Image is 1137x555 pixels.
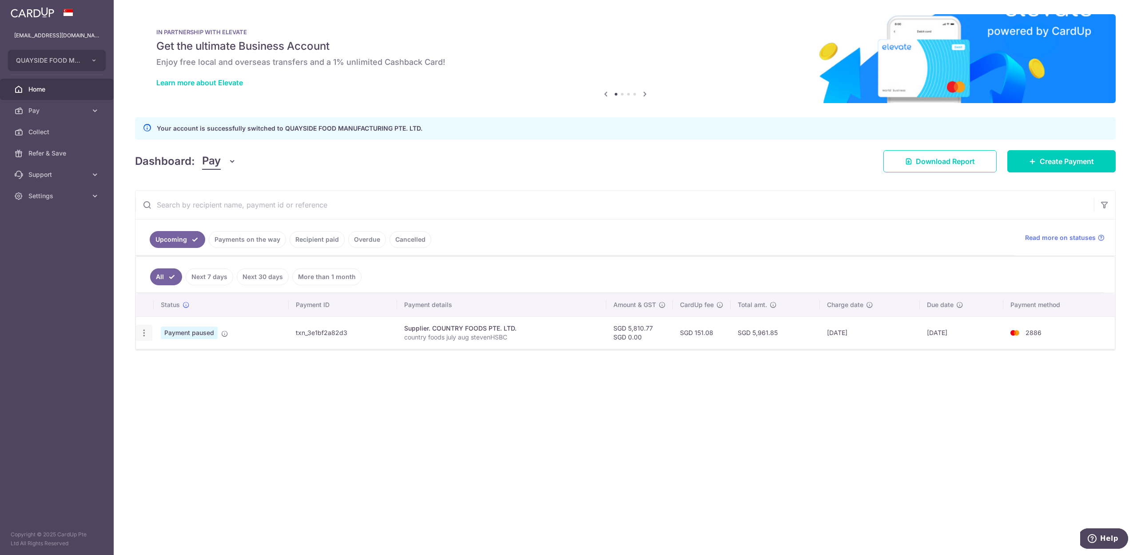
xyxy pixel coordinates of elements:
[1040,156,1094,167] span: Create Payment
[135,191,1094,219] input: Search by recipient name, payment id or reference
[20,6,38,14] span: Help
[820,316,920,349] td: [DATE]
[156,39,1094,53] h5: Get the ultimate Business Account
[157,123,422,134] p: Your account is successfully switched to QUAYSIDE FOOD MANUFACTURING PTE. LTD.
[156,28,1094,36] p: IN PARTNERSHIP WITH ELEVATE
[1025,233,1096,242] span: Read more on statuses
[28,149,87,158] span: Refer & Save
[731,316,820,349] td: SGD 5,961.85
[404,324,599,333] div: Supplier. COUNTRY FOODS PTE. LTD.
[1025,233,1105,242] a: Read more on statuses
[390,231,431,248] a: Cancelled
[397,293,606,316] th: Payment details
[680,300,714,309] span: CardUp fee
[135,14,1116,103] img: Renovation banner
[289,316,397,349] td: txn_3e1bf2a82d3
[290,231,345,248] a: Recipient paid
[673,316,731,349] td: SGD 151.08
[827,300,863,309] span: Charge date
[150,231,205,248] a: Upcoming
[28,128,87,136] span: Collect
[150,268,182,285] a: All
[920,316,1003,349] td: [DATE]
[738,300,767,309] span: Total amt.
[202,153,221,170] span: Pay
[883,150,997,172] a: Download Report
[11,7,54,18] img: CardUp
[404,333,599,342] p: country foods july aug stevenHSBC
[1007,150,1116,172] a: Create Payment
[1026,329,1042,336] span: 2886
[916,156,975,167] span: Download Report
[8,50,106,71] button: QUAYSIDE FOOD MANUFACTURING PTE. LTD.
[156,57,1094,68] h6: Enjoy free local and overseas transfers and a 1% unlimited Cashback Card!
[156,78,243,87] a: Learn more about Elevate
[135,153,195,169] h4: Dashboard:
[16,56,82,65] span: QUAYSIDE FOOD MANUFACTURING PTE. LTD.
[161,300,180,309] span: Status
[613,300,656,309] span: Amount & GST
[28,85,87,94] span: Home
[28,192,87,200] span: Settings
[1006,327,1024,338] img: Bank Card
[289,293,397,316] th: Payment ID
[209,231,286,248] a: Payments on the way
[348,231,386,248] a: Overdue
[202,153,236,170] button: Pay
[292,268,362,285] a: More than 1 month
[186,268,233,285] a: Next 7 days
[606,316,673,349] td: SGD 5,810.77 SGD 0.00
[927,300,954,309] span: Due date
[237,268,289,285] a: Next 30 days
[14,31,99,40] p: [EMAIL_ADDRESS][DOMAIN_NAME]
[1080,528,1128,551] iframe: Opens a widget where you can find more information
[161,327,218,339] span: Payment paused
[28,106,87,115] span: Pay
[1003,293,1115,316] th: Payment method
[28,170,87,179] span: Support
